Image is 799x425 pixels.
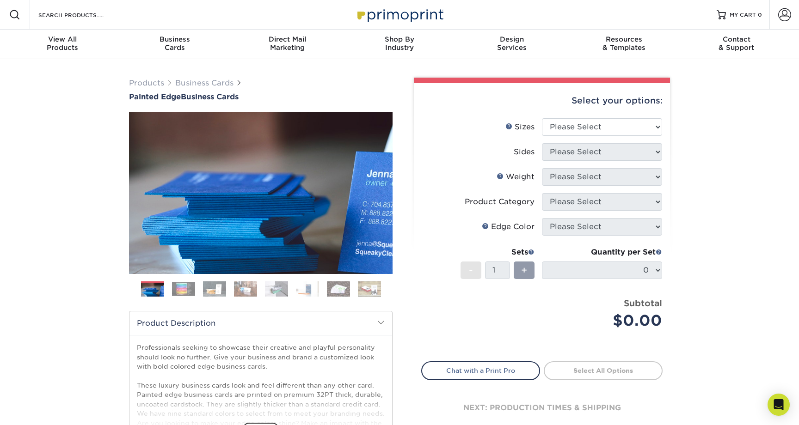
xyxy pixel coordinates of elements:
[455,35,568,52] div: Services
[37,9,128,20] input: SEARCH PRODUCTS.....
[2,397,79,422] iframe: Google Customer Reviews
[469,263,473,277] span: -
[730,11,756,19] span: MY CART
[6,30,119,59] a: View AllProducts
[768,394,790,416] div: Open Intercom Messenger
[482,221,535,232] div: Edge Color
[461,247,535,258] div: Sets
[624,298,662,308] strong: Subtotal
[680,30,793,59] a: Contact& Support
[542,247,662,258] div: Quantity per Set
[234,281,257,297] img: Business Cards 04
[465,196,535,207] div: Product Category
[568,35,680,43] span: Resources
[421,83,663,118] div: Select your options:
[327,281,350,297] img: Business Cards 07
[455,30,568,59] a: DesignServices
[129,61,393,325] img: Painted Edge 01
[344,35,456,52] div: Industry
[344,30,456,59] a: Shop ByIndustry
[231,35,344,43] span: Direct Mail
[758,12,762,18] span: 0
[544,361,663,380] a: Select All Options
[129,79,164,87] a: Products
[680,35,793,43] span: Contact
[421,361,540,380] a: Chat with a Print Pro
[129,92,393,101] a: Painted EdgeBusiness Cards
[549,310,662,332] div: $0.00
[175,79,234,87] a: Business Cards
[231,35,344,52] div: Marketing
[568,35,680,52] div: & Templates
[296,281,319,297] img: Business Cards 06
[231,30,344,59] a: Direct MailMarketing
[119,35,231,43] span: Business
[514,146,535,158] div: Sides
[119,30,231,59] a: BusinessCards
[141,278,164,301] img: Business Cards 01
[129,92,181,101] span: Painted Edge
[497,171,535,182] div: Weight
[119,35,231,52] div: Cards
[129,92,393,101] h1: Business Cards
[6,35,119,43] span: View All
[129,311,392,335] h2: Product Description
[353,5,446,24] img: Primoprint
[172,282,195,296] img: Business Cards 02
[455,35,568,43] span: Design
[680,35,793,52] div: & Support
[505,121,535,133] div: Sizes
[265,281,288,297] img: Business Cards 05
[521,263,527,277] span: +
[568,30,680,59] a: Resources& Templates
[344,35,456,43] span: Shop By
[6,35,119,52] div: Products
[358,281,381,297] img: Business Cards 08
[203,281,226,297] img: Business Cards 03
